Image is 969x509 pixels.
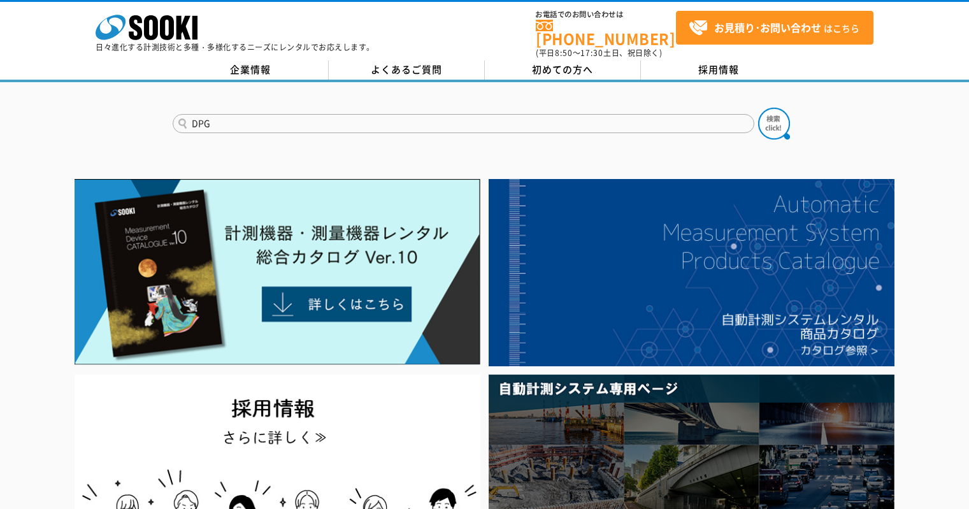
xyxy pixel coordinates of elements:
p: 日々進化する計測技術と多種・多様化するニーズにレンタルでお応えします。 [96,43,375,51]
a: [PHONE_NUMBER] [536,20,676,46]
span: 17:30 [580,47,603,59]
img: Catalog Ver10 [75,179,480,365]
a: 企業情報 [173,61,329,80]
img: 自動計測システムカタログ [489,179,894,366]
a: お見積り･お問い合わせはこちら [676,11,873,45]
span: お電話でのお問い合わせは [536,11,676,18]
a: よくあるご質問 [329,61,485,80]
strong: お見積り･お問い合わせ [714,20,821,35]
input: 商品名、型式、NETIS番号を入力してください [173,114,754,133]
span: 初めての方へ [532,62,593,76]
span: はこちら [689,18,859,38]
a: 初めての方へ [485,61,641,80]
span: (平日 ～ 土日、祝日除く) [536,47,662,59]
span: 8:50 [555,47,573,59]
a: 採用情報 [641,61,797,80]
img: btn_search.png [758,108,790,140]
